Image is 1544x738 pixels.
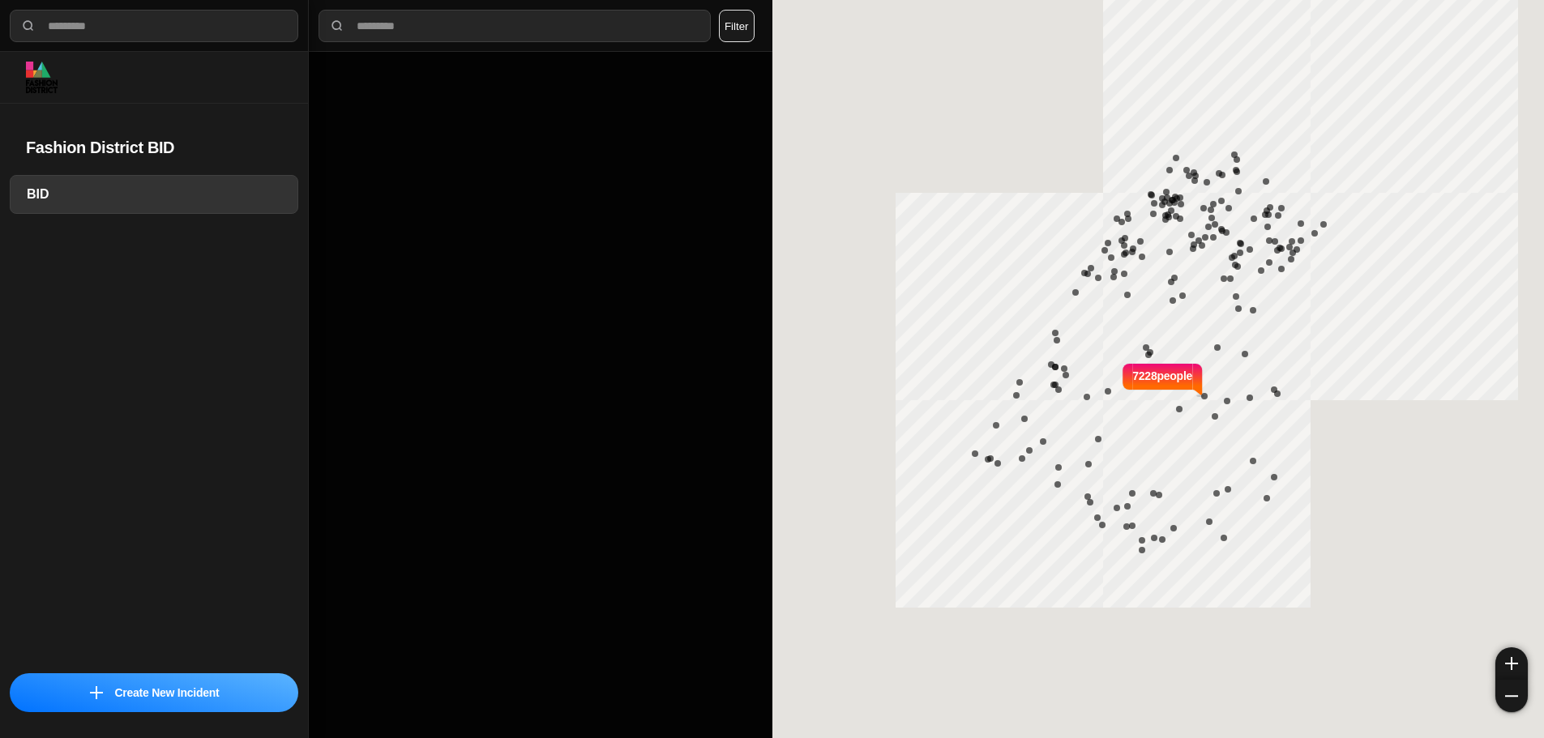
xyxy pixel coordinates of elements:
[1505,689,1518,702] img: zoom-out
[1505,657,1518,670] img: zoom-in
[1120,361,1132,397] img: notch
[26,136,282,159] h2: Fashion District BID
[1495,680,1528,712] button: zoom-out
[26,62,58,93] img: logo
[1132,368,1192,403] p: 7228 people
[719,10,755,42] button: Filter
[10,175,298,214] a: BID
[329,18,345,34] img: search
[114,685,219,701] p: Create New Incident
[10,673,298,712] button: iconCreate New Incident
[1192,361,1204,397] img: notch
[90,686,103,699] img: icon
[20,18,36,34] img: search
[1495,647,1528,680] button: zoom-in
[27,185,281,204] h3: BID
